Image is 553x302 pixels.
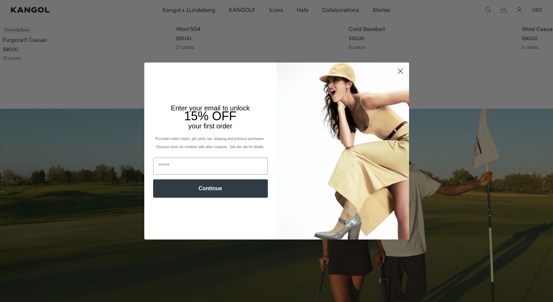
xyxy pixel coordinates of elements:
img: 93be19ad-e773-4382-80b9-c9d740c9197f.jpeg [277,63,409,239]
span: 15% OFF [184,109,236,123]
button: Close dialog [394,65,406,77]
span: your first order [188,122,232,130]
button: Continue [153,179,268,198]
span: Enter your email to unlock [171,104,250,112]
span: *Excludes select styles, gift cards, tax, shipping and previous purchases. Discount does not comb... [155,137,265,149]
input: Email [153,158,268,175]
